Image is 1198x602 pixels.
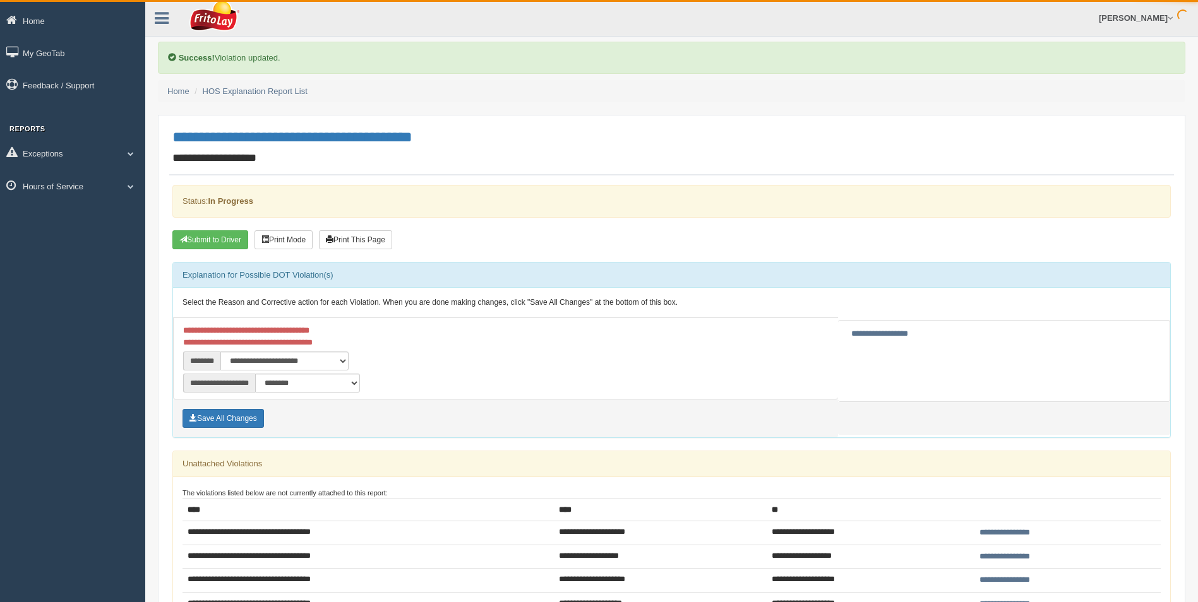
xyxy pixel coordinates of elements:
[183,409,264,428] button: Save
[173,288,1170,318] div: Select the Reason and Corrective action for each Violation. When you are done making changes, cli...
[255,230,313,249] button: Print Mode
[172,185,1171,217] div: Status:
[208,196,253,206] strong: In Progress
[183,489,388,497] small: The violations listed below are not currently attached to this report:
[173,451,1170,476] div: Unattached Violations
[203,86,308,96] a: HOS Explanation Report List
[167,86,189,96] a: Home
[179,53,215,62] b: Success!
[158,42,1185,74] div: Violation updated.
[173,263,1170,288] div: Explanation for Possible DOT Violation(s)
[172,230,248,249] button: Submit To Driver
[319,230,392,249] button: Print This Page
